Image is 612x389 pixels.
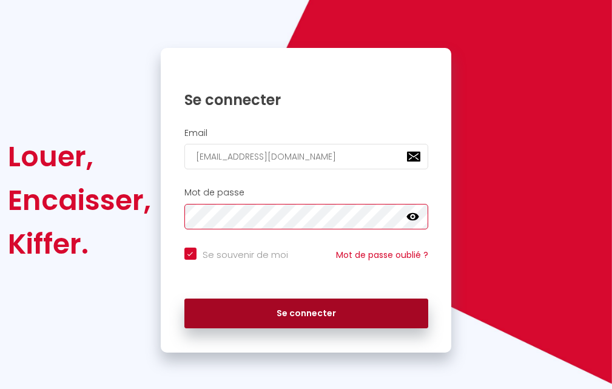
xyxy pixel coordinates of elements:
[8,178,151,222] div: Encaisser,
[184,90,428,109] h1: Se connecter
[184,144,428,169] input: Ton Email
[184,128,428,138] h2: Email
[10,5,46,41] button: Ouvrir le widget de chat LiveChat
[8,135,151,178] div: Louer,
[336,249,428,261] a: Mot de passe oublié ?
[8,222,151,266] div: Kiffer.
[184,299,428,329] button: Se connecter
[184,188,428,198] h2: Mot de passe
